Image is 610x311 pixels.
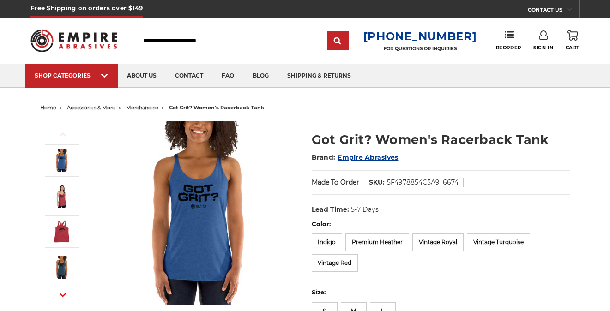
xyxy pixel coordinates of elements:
h1: Got Grit? Women's Racerback Tank [312,131,570,149]
button: Next [52,285,74,305]
a: contact [166,64,212,88]
span: Reorder [496,45,521,51]
dd: 5-7 Days [351,205,379,215]
p: FOR QUESTIONS OR INQUIRIES [363,46,477,52]
div: SHOP CATEGORIES [35,72,109,79]
button: Previous [52,125,74,144]
a: blog [243,64,278,88]
a: shipping & returns [278,64,360,88]
span: Sign In [533,45,553,51]
dd: 5F4978854C5A9_6674 [387,178,459,187]
img: Vintage Red Empire Abrasives Got Grit Women's Tank top - on model [50,185,73,208]
span: Made To Order [312,178,359,186]
label: Color: [312,220,570,229]
a: faq [212,64,243,88]
a: about us [118,64,166,88]
a: accessories & more [67,104,115,111]
span: Cart [566,45,580,51]
a: Cart [566,30,580,51]
img: Vintage Royal Empire Abrasives Got Grit Women's Tank top - on model [50,149,73,172]
img: Indigo Empire Abrasives Got Grit Women's Tank top - on model [50,256,73,279]
img: Vintage Red Empire Abrasives Got Grit Women's Tank top - flat [50,220,73,243]
img: Empire Abrasives [30,24,117,58]
a: Empire Abrasives [338,153,398,161]
span: got grit? women's racerback tank [169,104,264,111]
label: Size: [312,288,570,297]
dt: SKU: [369,178,385,187]
span: Brand: [312,153,336,161]
a: home [40,104,56,111]
dt: Lead Time: [312,205,349,215]
a: CONTACT US [528,5,579,18]
img: Vintage Royal Empire Abrasives Got Grit Women's Tank top - on model [106,121,290,305]
a: [PHONE_NUMBER] [363,30,477,43]
a: merchandise [126,104,158,111]
a: Reorder [496,30,521,50]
